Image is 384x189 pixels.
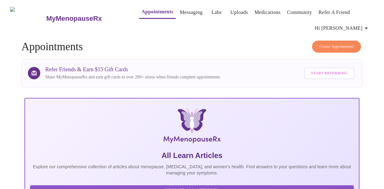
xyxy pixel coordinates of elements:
a: Medications [254,8,280,17]
button: Community [285,6,315,19]
button: Hi [PERSON_NAME] [312,22,373,34]
h3: Refer Friends & Earn $15 Gift Cards [45,66,220,73]
a: Refer a Friend [319,8,350,17]
span: Hi [PERSON_NAME] [315,24,370,33]
a: Messaging [180,8,202,17]
a: Start Referring [303,64,356,82]
button: Refer a Friend [316,6,353,19]
button: Messaging [177,6,205,19]
p: Share MyMenopauseRx and earn gift cards to over 200+ stores when friends complete appointments [45,74,220,80]
p: Explore our comprehensive collection of articles about menopause, [MEDICAL_DATA], and women's hea... [30,164,354,176]
h3: MyMenopauseRx [46,15,102,23]
button: Appointments [139,6,176,19]
button: Uploads [228,6,251,19]
h4: Appointments [21,41,363,53]
img: MyMenopauseRx Logo [80,108,303,146]
a: Community [287,8,312,17]
button: Labs [207,6,227,19]
h5: All Learn Articles [30,151,354,160]
button: Medications [252,6,283,19]
button: Create Appointment [312,41,361,53]
span: Start Referring [311,70,348,77]
span: Create Appointment [319,43,354,50]
a: Uploads [231,8,248,17]
img: MyMenopauseRx Logo [10,7,46,30]
button: Start Referring [304,68,355,79]
a: Appointments [142,7,173,16]
a: Labs [211,8,222,17]
a: MyMenopauseRx [46,8,127,29]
